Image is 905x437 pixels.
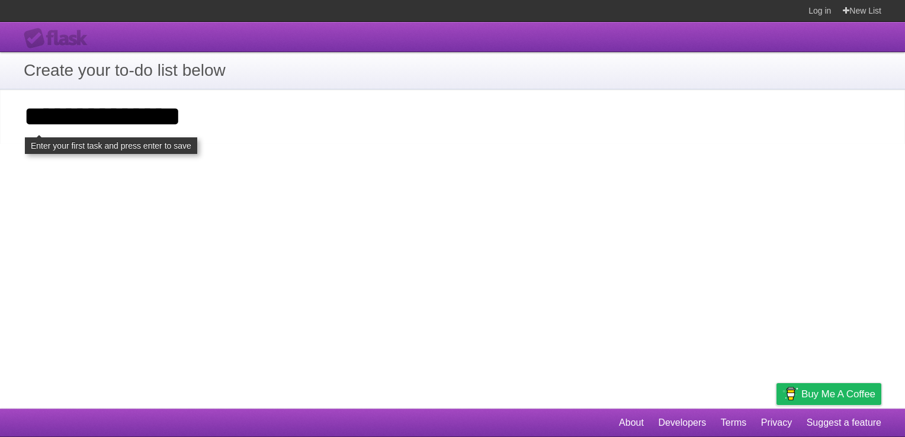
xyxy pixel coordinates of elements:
[761,412,792,434] a: Privacy
[619,412,644,434] a: About
[24,58,881,83] h1: Create your to-do list below
[807,412,881,434] a: Suggest a feature
[24,28,95,49] div: Flask
[801,384,875,404] span: Buy me a coffee
[721,412,747,434] a: Terms
[658,412,706,434] a: Developers
[782,384,798,404] img: Buy me a coffee
[776,383,881,405] a: Buy me a coffee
